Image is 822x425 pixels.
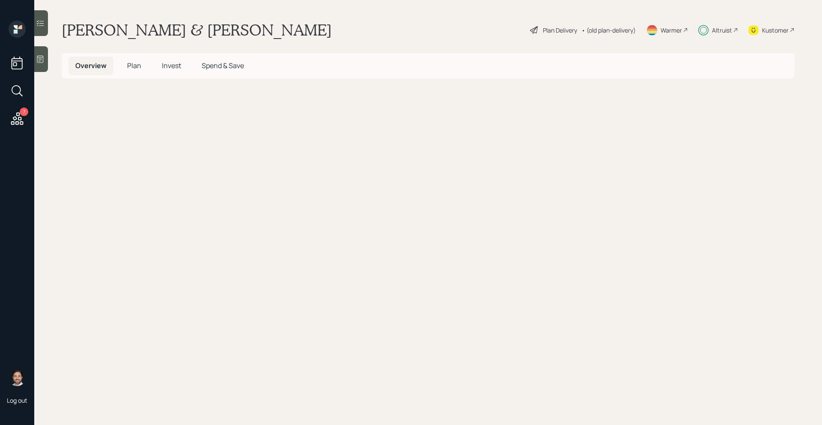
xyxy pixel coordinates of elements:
[202,61,244,70] span: Spend & Save
[162,61,181,70] span: Invest
[127,61,141,70] span: Plan
[62,21,332,39] h1: [PERSON_NAME] & [PERSON_NAME]
[9,369,26,386] img: michael-russo-headshot.png
[661,26,682,35] div: Warmer
[712,26,732,35] div: Altruist
[581,26,636,35] div: • (old plan-delivery)
[762,26,789,35] div: Kustomer
[75,61,107,70] span: Overview
[7,396,27,404] div: Log out
[543,26,577,35] div: Plan Delivery
[20,108,28,116] div: 7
